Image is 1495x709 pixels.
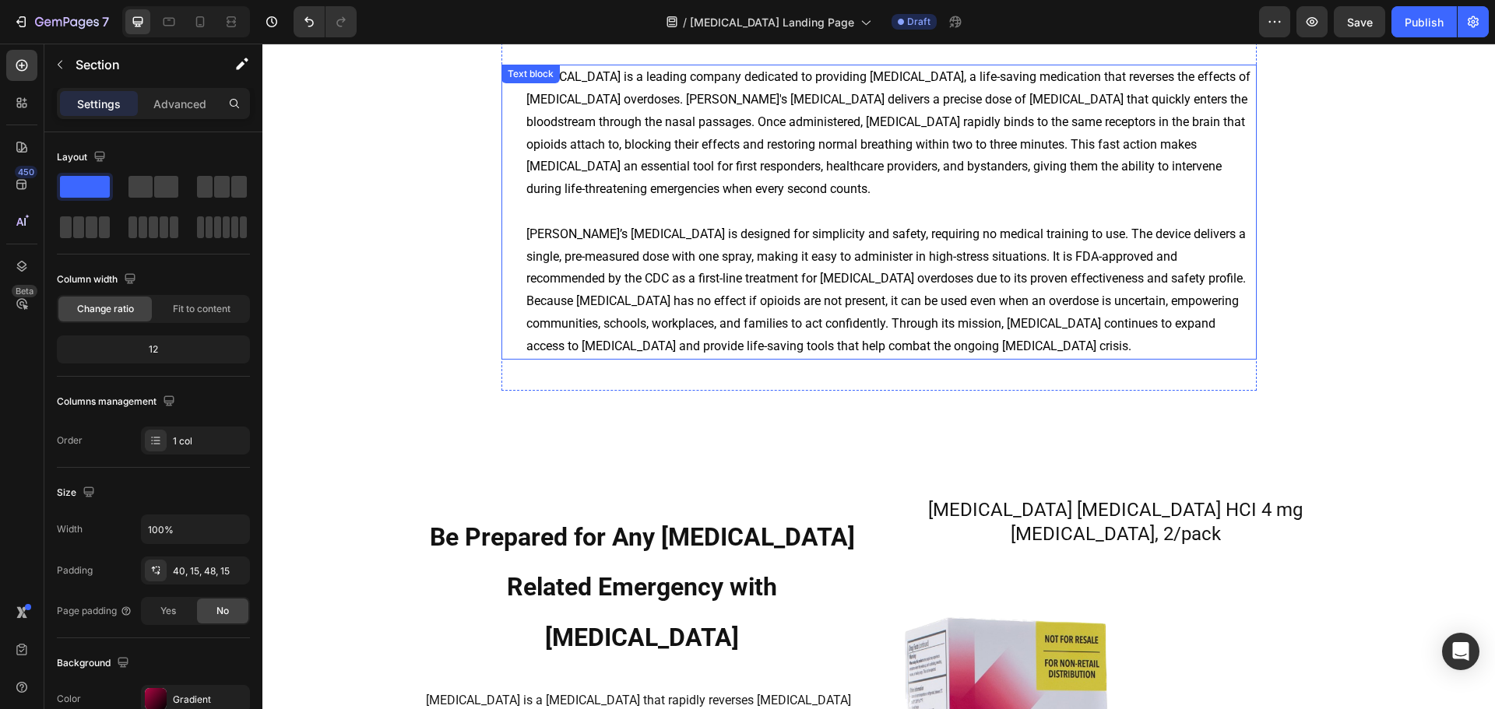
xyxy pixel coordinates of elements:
[153,96,206,112] p: Advanced
[1334,6,1385,37] button: Save
[102,12,109,31] p: 7
[57,604,132,618] div: Page padding
[57,522,83,536] div: Width
[1391,6,1457,37] button: Publish
[57,433,83,448] div: Order
[1347,16,1373,29] span: Save
[57,147,109,168] div: Layout
[77,96,121,112] p: Settings
[907,15,930,29] span: Draft
[173,564,246,578] div: 40, 15, 48, 15
[623,453,1084,504] h2: [MEDICAL_DATA] [MEDICAL_DATA] HCI 4 mg [MEDICAL_DATA], 2/pack
[173,434,246,448] div: 1 col
[167,479,593,609] strong: Be Prepared for Any [MEDICAL_DATA] Related Emergency with [MEDICAL_DATA]
[6,6,116,37] button: 7
[294,6,357,37] div: Undo/Redo
[57,391,178,412] div: Columns management
[76,55,203,74] p: Section
[57,653,132,674] div: Background
[683,14,687,30] span: /
[57,269,139,290] div: Column width
[1442,633,1479,670] div: Open Intercom Messenger
[77,302,134,316] span: Change ratio
[173,693,246,707] div: Gradient
[57,563,93,577] div: Padding
[57,692,81,706] div: Color
[57,483,98,504] div: Size
[12,285,37,297] div: Beta
[60,339,247,360] div: 12
[690,14,854,30] span: [MEDICAL_DATA] Landing Page
[173,302,230,316] span: Fit to content
[242,23,294,37] div: Text block
[160,604,176,618] span: Yes
[142,515,249,543] input: Auto
[15,166,37,178] div: 450
[216,604,229,618] span: No
[264,183,983,310] span: [PERSON_NAME]’s [MEDICAL_DATA] is designed for simplicity and safety, requiring no medical traini...
[262,44,1495,709] iframe: Design area
[1405,14,1444,30] div: Publish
